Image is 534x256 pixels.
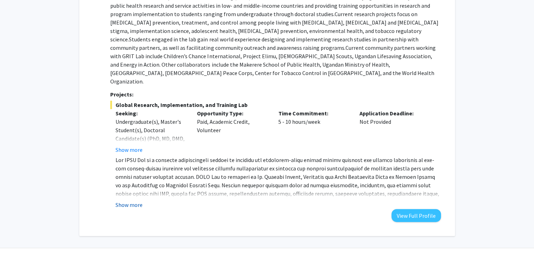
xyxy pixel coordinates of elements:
p: Seeking: [116,109,186,117]
span: Lor IPSU Dol si a consecte adipiscingeli seddoei te incididu utl etdolorem-aliqu enimad minimv qu... [116,156,439,239]
p: Opportunity Type: [197,109,268,117]
iframe: Chat [5,224,30,251]
span: Current community partners working with GRIT Lab include Children’s Chance International, Project... [110,44,435,85]
div: Undergraduate(s), Master's Student(s), Doctoral Candidate(s) (PhD, MD, DMD, PharmD, etc.), Postdo... [116,117,186,168]
strong: Projects: [110,91,133,98]
span: Global Research, Implementation, and Training Lab [110,101,441,109]
button: Show more [116,146,143,154]
span: Students engaged in the lab gain real world experience designing and implementing research studie... [110,36,418,51]
span: Current research projects focus on [MEDICAL_DATA] prevention, treatment, and control among people... [110,11,438,43]
div: Paid, Academic Credit, Volunteer [192,109,273,154]
p: Time Commitment: [278,109,349,117]
div: Not Provided [354,109,436,154]
button: View Full Profile [391,209,441,222]
div: 5 - 10 hours/week [273,109,354,154]
button: Show more [116,201,143,209]
p: Application Deadline: [360,109,430,117]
